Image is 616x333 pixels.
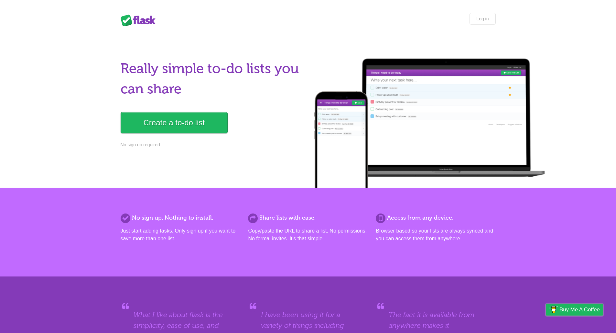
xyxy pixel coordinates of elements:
h2: No sign up. Nothing to install. [121,213,240,222]
span: Buy me a coffee [559,304,600,315]
a: Create a to-do list [121,112,228,133]
h2: Share lists with ease. [248,213,368,222]
a: Log in [470,13,495,25]
a: Buy me a coffee [546,304,603,316]
h2: Access from any device. [376,213,495,222]
p: No sign up required [121,141,304,148]
h1: Really simple to-do lists you can share [121,58,304,99]
p: Just start adding tasks. Only sign up if you want to save more than one list. [121,227,240,243]
p: Copy/paste the URL to share a list. No permissions. No formal invites. It's that simple. [248,227,368,243]
img: Buy me a coffee [549,304,558,315]
div: Flask Lists [121,15,159,26]
p: Browser based so your lists are always synced and you can access them from anywhere. [376,227,495,243]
